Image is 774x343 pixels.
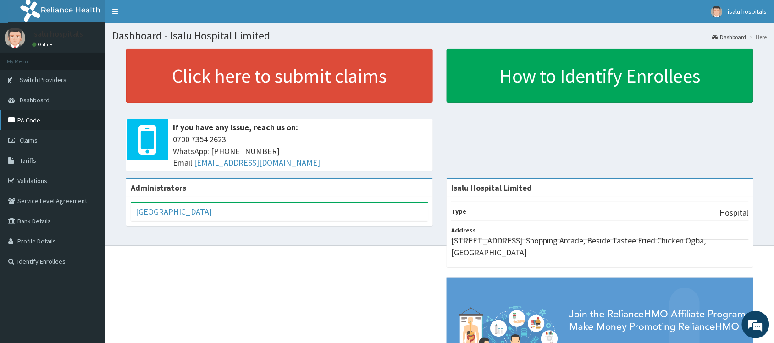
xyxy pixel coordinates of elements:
[713,33,746,41] a: Dashboard
[194,157,320,168] a: [EMAIL_ADDRESS][DOMAIN_NAME]
[728,7,767,16] span: isalu hospitals
[20,96,50,104] span: Dashboard
[20,76,66,84] span: Switch Providers
[711,6,723,17] img: User Image
[136,206,212,217] a: [GEOGRAPHIC_DATA]
[173,133,428,169] span: 0700 7354 2623 WhatsApp: [PHONE_NUMBER] Email:
[20,156,36,165] span: Tariffs
[720,207,749,219] p: Hospital
[32,30,83,38] p: isalu hospitals
[747,33,767,41] li: Here
[112,30,767,42] h1: Dashboard - Isalu Hospital Limited
[451,207,466,216] b: Type
[17,46,37,69] img: d_794563401_company_1708531726252_794563401
[451,226,476,234] b: Address
[126,49,433,103] a: Click here to submit claims
[5,238,175,270] textarea: Type your message and hit 'Enter'
[32,41,54,48] a: Online
[131,183,186,193] b: Administrators
[53,109,127,202] span: We're online!
[20,136,38,144] span: Claims
[48,51,154,63] div: Chat with us now
[5,28,25,48] img: User Image
[451,183,532,193] strong: Isalu Hospital Limited
[150,5,172,27] div: Minimize live chat window
[447,49,753,103] a: How to Identify Enrollees
[173,122,298,133] b: If you have any issue, reach us on:
[451,235,749,258] p: [STREET_ADDRESS]. Shopping Arcade, Beside Tastee Fried Chicken Ogba, [GEOGRAPHIC_DATA]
